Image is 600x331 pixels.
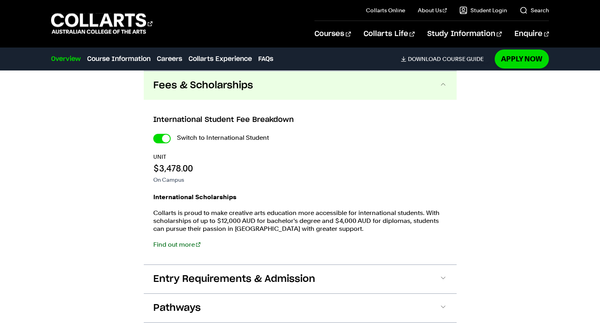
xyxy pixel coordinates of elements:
[153,79,253,92] span: Fees & Scholarships
[258,54,273,64] a: FAQs
[153,209,447,233] p: Collarts is proud to make creative arts education more accessible for international students. Wit...
[144,265,457,293] button: Entry Requirements & Admission
[153,153,193,161] p: UNIT
[153,241,200,248] a: Find out more
[366,6,405,14] a: Collarts Online
[495,49,549,68] a: Apply Now
[153,176,193,184] p: On Campus
[153,193,236,201] strong: International Scholarships
[87,54,150,64] a: Course Information
[401,55,490,63] a: DownloadCourse Guide
[189,54,252,64] a: Collarts Experience
[520,6,549,14] a: Search
[177,132,269,143] label: Switch to International Student
[157,54,182,64] a: Careers
[144,294,457,322] button: Pathways
[427,21,502,47] a: Study Information
[459,6,507,14] a: Student Login
[144,71,457,100] button: Fees & Scholarships
[51,12,152,35] div: Go to homepage
[153,115,447,125] h3: International Student Fee Breakdown
[153,162,193,174] p: $3,478.00
[153,302,201,314] span: Pathways
[364,21,415,47] a: Collarts Life
[314,21,350,47] a: Courses
[514,21,549,47] a: Enquire
[408,55,441,63] span: Download
[153,273,315,285] span: Entry Requirements & Admission
[418,6,447,14] a: About Us
[51,54,81,64] a: Overview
